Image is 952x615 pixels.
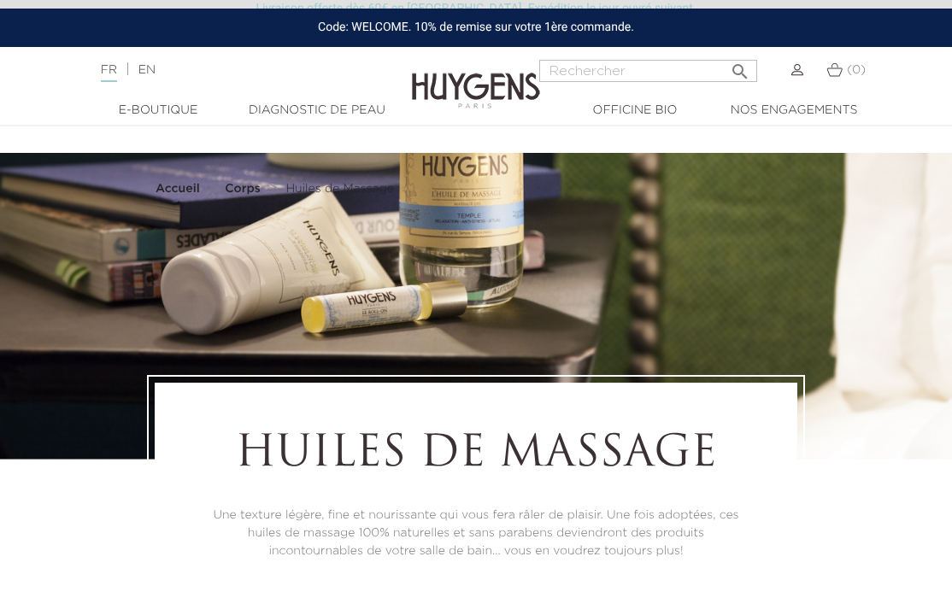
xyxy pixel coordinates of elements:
a: FR [101,64,117,82]
strong: Corps [225,183,261,195]
button:  [725,55,755,78]
a: EN [138,64,156,76]
i:  [730,56,750,77]
div: | [92,60,384,80]
strong: Accueil [156,183,200,195]
a: Nos engagements [714,102,873,120]
a: Huiles de Massage [285,182,394,196]
span: Huiles de Massage [285,183,394,195]
p: Une texture légère, fine et nourissante qui vous fera râler de plaisir. Une fois adoptées, ces hu... [202,507,750,560]
a: Corps [225,182,264,196]
a: Officine Bio [555,102,714,120]
input: Rechercher [539,60,757,82]
img: Huygens [412,45,540,111]
a: E-Boutique [79,102,238,120]
a: Accueil [156,182,203,196]
h1: Huiles de Massage [202,430,750,481]
a: Diagnostic de peau [238,102,397,120]
span: (0) [847,64,866,76]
